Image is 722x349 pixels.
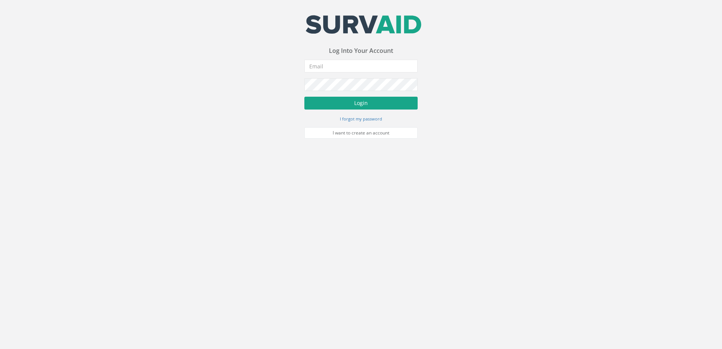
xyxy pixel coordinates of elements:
small: I forgot my password [340,116,382,122]
a: I forgot my password [340,115,382,122]
a: I want to create an account [304,127,418,139]
input: Email [304,60,418,73]
button: Login [304,97,418,110]
h3: Log Into Your Account [304,48,418,54]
